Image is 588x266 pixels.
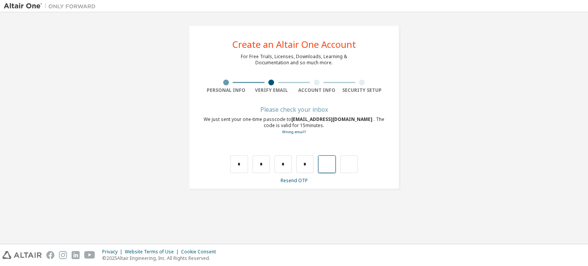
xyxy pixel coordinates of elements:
img: facebook.svg [46,251,54,259]
div: We just sent your one-time passcode to . The code is valid for 15 minutes. [203,116,385,135]
a: Resend OTP [281,177,308,184]
div: Verify Email [249,87,294,93]
div: Personal Info [203,87,249,93]
a: Go back to the registration form [282,129,306,134]
div: Privacy [102,249,125,255]
div: For Free Trials, Licenses, Downloads, Learning & Documentation and so much more. [241,54,347,66]
div: Website Terms of Use [125,249,181,255]
img: altair_logo.svg [2,251,42,259]
div: Please check your inbox [203,107,385,112]
img: linkedin.svg [72,251,80,259]
div: Create an Altair One Account [232,40,356,49]
img: youtube.svg [84,251,95,259]
p: © 2025 Altair Engineering, Inc. All Rights Reserved. [102,255,220,261]
img: instagram.svg [59,251,67,259]
div: Cookie Consent [181,249,220,255]
span: [EMAIL_ADDRESS][DOMAIN_NAME] [291,116,374,122]
div: Security Setup [340,87,385,93]
img: Altair One [4,2,100,10]
div: Account Info [294,87,340,93]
